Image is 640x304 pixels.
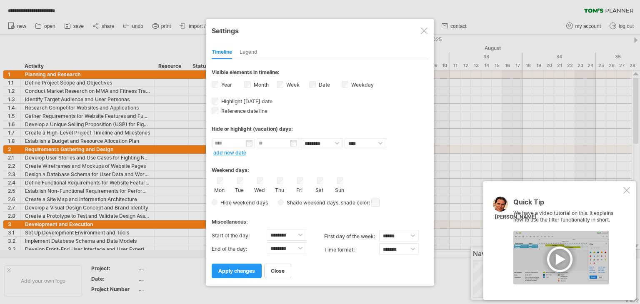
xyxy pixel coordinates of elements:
label: Weekday [350,82,374,88]
div: [PERSON_NAME] [495,214,537,221]
div: Miscellaneous: [212,211,428,227]
label: Sat [314,185,325,193]
div: We have a video tutorial on this. It explains how to use the filter functionality in short. [513,199,622,284]
div: Quick Tip [513,199,622,210]
span: Highlight [DATE] date [220,98,272,105]
label: Year [220,82,232,88]
label: Mon [214,185,225,193]
label: first day of the week: [324,230,379,243]
span: Shade weekend days [284,199,338,206]
label: Thu [274,185,285,193]
div: Visible elements in timeline: [212,69,428,78]
a: apply changes [212,264,262,278]
label: Start of the day: [212,229,267,242]
span: click here to change the shade color [371,199,380,207]
label: Fri [294,185,305,193]
label: Tue [234,185,245,193]
div: Timeline [212,46,232,59]
div: Weekend days: [212,159,428,175]
label: Date [317,82,330,88]
label: Sun [334,185,345,193]
span: Reference date line [220,108,267,114]
a: add new date [213,150,246,156]
span: Hide weekend days [217,199,268,206]
div: Legend [240,46,257,59]
label: End of the day: [212,242,267,256]
label: Time format: [324,243,379,257]
div: Hide or highlight (vacation) days: [212,126,428,132]
label: Month [252,82,269,88]
label: Wed [254,185,265,193]
span: apply changes [218,268,255,274]
a: close [264,264,291,278]
div: Settings [212,23,428,38]
span: close [271,268,285,274]
label: Week [285,82,300,88]
span: , shade color: [338,198,380,208]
